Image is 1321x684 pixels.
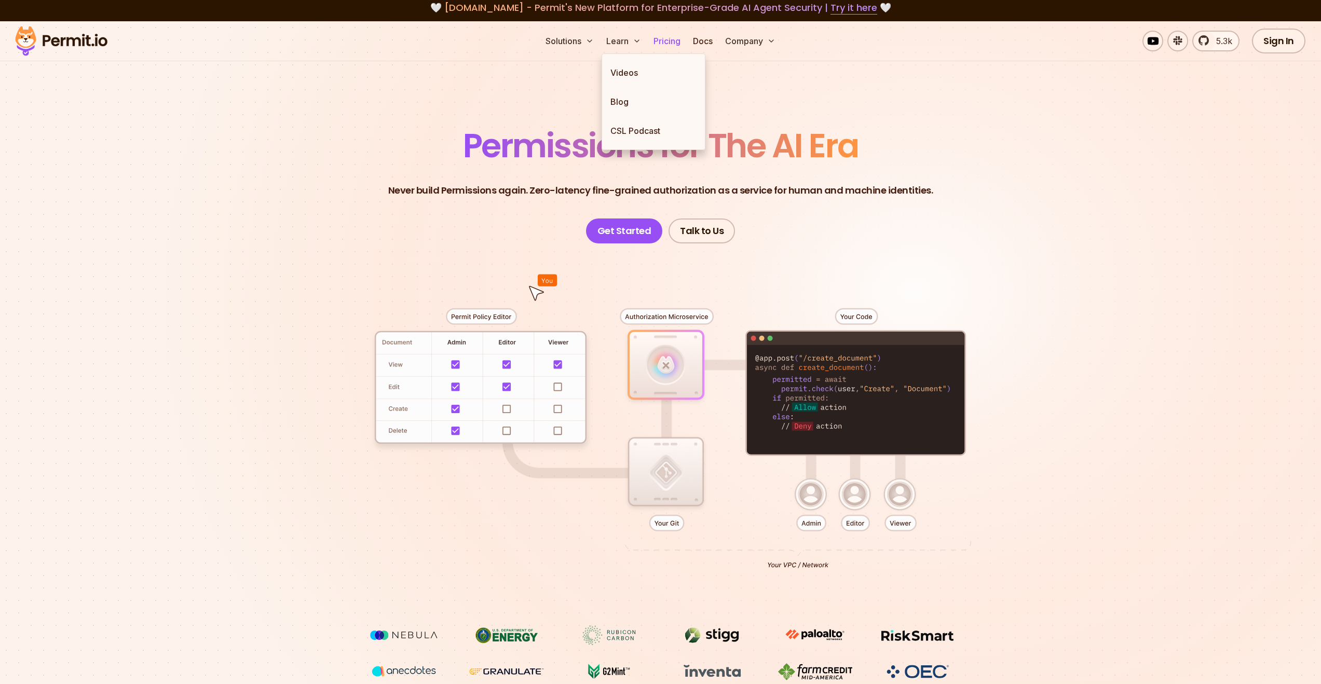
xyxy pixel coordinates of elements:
a: 5.3k [1192,31,1240,51]
a: Blog [602,87,705,116]
img: paloalto [776,625,854,644]
a: Get Started [586,218,663,243]
img: Risksmart [879,625,957,645]
div: 🤍 🤍 [25,1,1296,15]
button: Learn [602,31,645,51]
a: Pricing [649,31,685,51]
p: Never build Permissions again. Zero-latency fine-grained authorization as a service for human and... [388,183,933,198]
img: Granulate [468,662,546,681]
img: Stigg [673,625,751,645]
button: Company [721,31,780,51]
img: Farm Credit [776,662,854,681]
a: Docs [689,31,717,51]
span: [DOMAIN_NAME] - Permit's New Platform for Enterprise-Grade AI Agent Security | [444,1,877,14]
img: Nebula [365,625,443,645]
img: OEC [884,663,951,680]
a: Talk to Us [669,218,735,243]
img: Rubicon [570,625,648,645]
span: Permissions for The AI Era [463,122,859,169]
span: 5.3k [1210,35,1232,47]
a: Sign In [1252,29,1305,53]
img: G2mint [570,662,648,681]
img: inventa [673,662,751,680]
img: Permit logo [10,23,112,59]
a: CSL Podcast [602,116,705,145]
button: Solutions [541,31,598,51]
a: Try it here [830,1,877,15]
img: vega [365,662,443,681]
img: US department of energy [468,625,546,645]
a: Videos [602,58,705,87]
